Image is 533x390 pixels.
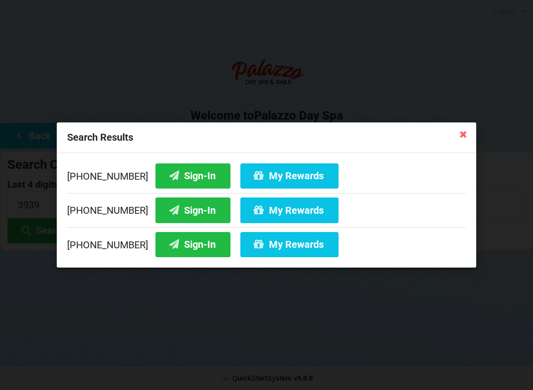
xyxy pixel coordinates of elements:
[155,232,230,257] button: Sign-In
[67,193,466,228] div: [PHONE_NUMBER]
[155,197,230,223] button: Sign-In
[240,232,339,257] button: My Rewards
[155,163,230,189] button: Sign-In
[240,163,339,189] button: My Rewards
[57,122,476,153] div: Search Results
[67,163,466,193] div: [PHONE_NUMBER]
[67,227,466,257] div: [PHONE_NUMBER]
[240,197,339,223] button: My Rewards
